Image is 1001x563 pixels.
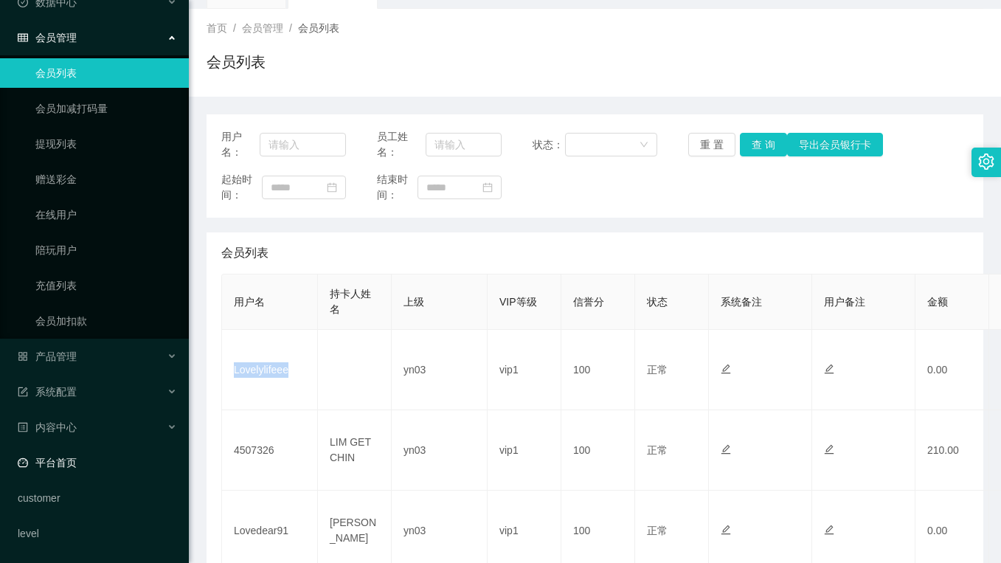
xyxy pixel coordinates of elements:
[18,32,28,43] i: 图标: table
[242,22,283,34] span: 会员管理
[18,483,177,513] a: customer
[18,519,177,548] a: level
[233,22,236,34] span: /
[260,133,346,156] input: 请输入
[377,172,418,203] span: 结束时间：
[647,525,668,536] span: 正常
[35,129,177,159] a: 提现列表
[18,32,77,44] span: 会员管理
[392,330,488,410] td: yn03
[35,271,177,300] a: 充值列表
[35,306,177,336] a: 会员加扣款
[426,133,502,156] input: 请输入
[207,22,227,34] span: 首页
[18,422,28,432] i: 图标: profile
[573,296,604,308] span: 信誉分
[377,129,426,160] span: 员工姓名：
[647,296,668,308] span: 状态
[298,22,339,34] span: 会员列表
[927,296,948,308] span: 金额
[533,137,565,153] span: 状态：
[18,421,77,433] span: 内容中心
[561,410,635,491] td: 100
[721,444,731,455] i: 图标: edit
[221,129,260,160] span: 用户名：
[824,525,834,535] i: 图标: edit
[499,296,537,308] span: VIP等级
[561,330,635,410] td: 100
[221,172,262,203] span: 起始时间：
[18,351,28,362] i: 图标: appstore-o
[915,330,989,410] td: 0.00
[647,364,668,376] span: 正常
[222,330,318,410] td: Lovelylifeee
[222,410,318,491] td: 4507326
[403,296,424,308] span: 上级
[318,410,392,491] td: LIM GET CHIN
[640,140,648,151] i: 图标: down
[289,22,292,34] span: /
[647,444,668,456] span: 正常
[978,153,994,170] i: 图标: setting
[35,58,177,88] a: 会员列表
[35,235,177,265] a: 陪玩用户
[35,165,177,194] a: 赠送彩金
[721,364,731,374] i: 图标: edit
[392,410,488,491] td: yn03
[234,296,265,308] span: 用户名
[824,364,834,374] i: 图标: edit
[688,133,735,156] button: 重 置
[721,296,762,308] span: 系统备注
[207,51,266,73] h1: 会员列表
[18,350,77,362] span: 产品管理
[221,244,269,262] span: 会员列表
[915,410,989,491] td: 210.00
[327,182,337,193] i: 图标: calendar
[488,410,561,491] td: vip1
[18,386,77,398] span: 系统配置
[787,133,883,156] button: 导出会员银行卡
[35,94,177,123] a: 会员加减打码量
[824,296,865,308] span: 用户备注
[482,182,493,193] i: 图标: calendar
[721,525,731,535] i: 图标: edit
[18,387,28,397] i: 图标: form
[488,330,561,410] td: vip1
[330,288,371,315] span: 持卡人姓名
[824,444,834,455] i: 图标: edit
[35,200,177,229] a: 在线用户
[18,448,177,477] a: 图标: dashboard平台首页
[740,133,787,156] button: 查 询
